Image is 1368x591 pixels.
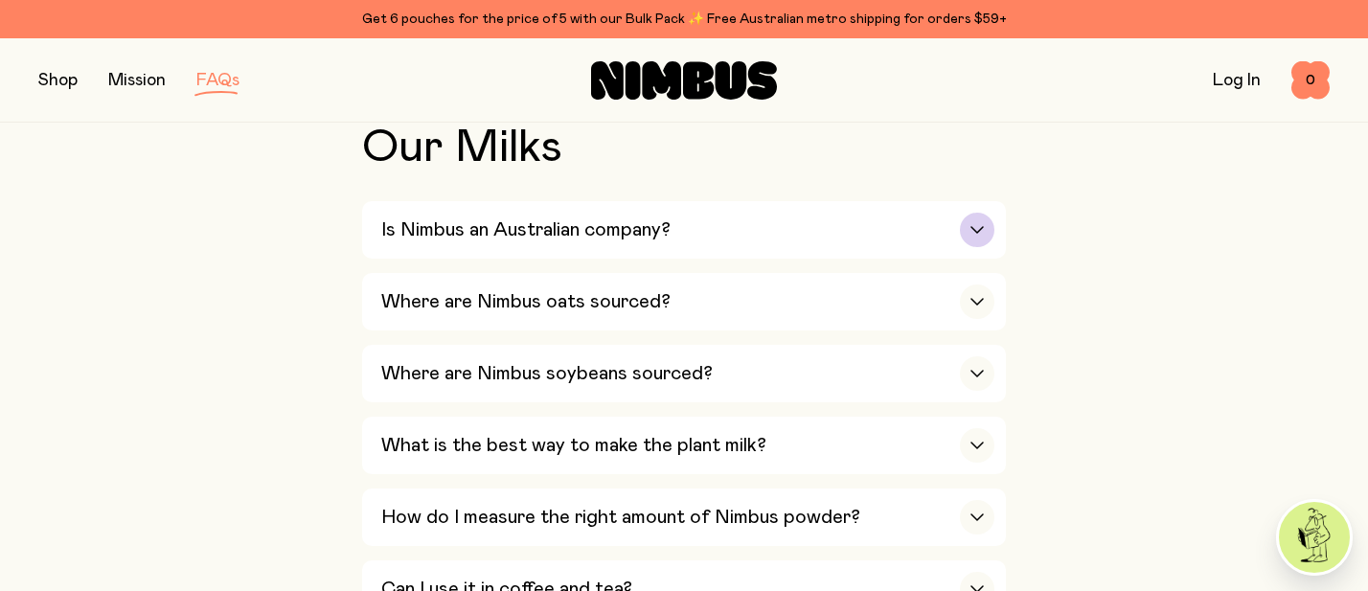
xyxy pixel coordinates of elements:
button: How do I measure the right amount of Nimbus powder? [362,489,1006,546]
h3: Is Nimbus an Australian company? [381,218,671,241]
button: 0 [1291,61,1330,100]
button: Where are Nimbus oats sourced? [362,273,1006,330]
button: Is Nimbus an Australian company? [362,201,1006,259]
button: Where are Nimbus soybeans sourced? [362,345,1006,402]
h3: How do I measure the right amount of Nimbus powder? [381,506,860,529]
h2: Our Milks [362,125,1006,170]
h3: What is the best way to make the plant milk? [381,434,766,457]
a: FAQs [196,72,239,89]
button: What is the best way to make the plant milk? [362,417,1006,474]
a: Mission [108,72,166,89]
div: Get 6 pouches for the price of 5 with our Bulk Pack ✨ Free Australian metro shipping for orders $59+ [38,8,1330,31]
h3: Where are Nimbus oats sourced? [381,290,671,313]
h3: Where are Nimbus soybeans sourced? [381,362,713,385]
img: agent [1279,502,1350,573]
a: Log In [1213,72,1261,89]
